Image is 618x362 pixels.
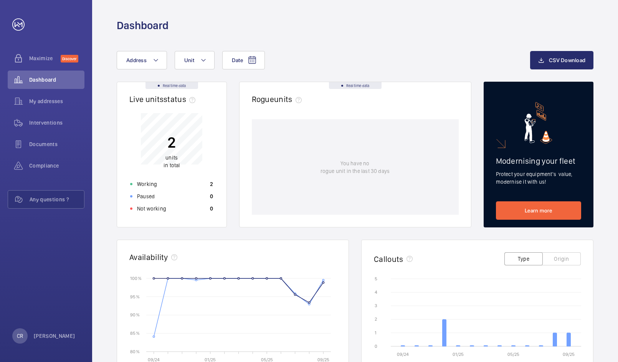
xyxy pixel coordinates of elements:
[29,119,84,127] span: Interventions
[129,94,198,104] h2: Live units
[496,156,582,166] h2: Modernising your fleet
[145,82,198,89] div: Real time data
[130,275,142,281] text: 100 %
[496,170,582,186] p: Protect your equipment's value, modernise it with us!
[507,352,519,357] text: 05/25
[524,102,552,144] img: marketing-card.svg
[375,344,377,349] text: 0
[375,303,377,308] text: 3
[130,312,140,318] text: 90 %
[165,155,178,161] span: units
[504,252,543,265] button: Type
[375,290,377,295] text: 4
[252,94,305,104] h2: Rogue
[164,94,198,104] span: status
[137,193,155,200] p: Paused
[29,76,84,84] span: Dashboard
[164,154,180,169] p: in total
[375,330,377,336] text: 1
[274,94,305,104] span: units
[232,57,243,63] span: Date
[374,254,403,264] h2: Callouts
[542,252,581,265] button: Origin
[130,294,140,299] text: 95 %
[117,51,167,69] button: Address
[126,57,147,63] span: Address
[175,51,215,69] button: Unit
[375,316,377,322] text: 2
[563,352,575,357] text: 09/25
[184,57,194,63] span: Unit
[137,205,166,212] p: Not working
[29,97,84,105] span: My addresses
[130,349,140,354] text: 80 %
[210,205,213,212] p: 0
[30,196,84,203] span: Any questions ?
[210,193,213,200] p: 0
[29,162,84,169] span: Compliance
[17,332,23,340] p: CR
[549,57,585,63] span: CSV Download
[29,54,61,62] span: Maximize
[61,55,78,63] span: Discover
[137,180,157,188] p: Working
[222,51,265,69] button: Date
[130,331,140,336] text: 85 %
[117,18,169,33] h1: Dashboard
[329,82,382,89] div: Real time data
[397,352,409,357] text: 09/24
[321,160,390,175] p: You have no rogue unit in the last 30 days
[375,276,377,281] text: 5
[34,332,75,340] p: [PERSON_NAME]
[530,51,593,69] button: CSV Download
[453,352,464,357] text: 01/25
[164,133,180,152] p: 2
[29,140,84,148] span: Documents
[129,252,168,262] h2: Availability
[210,180,213,188] p: 2
[496,201,582,220] a: Learn more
